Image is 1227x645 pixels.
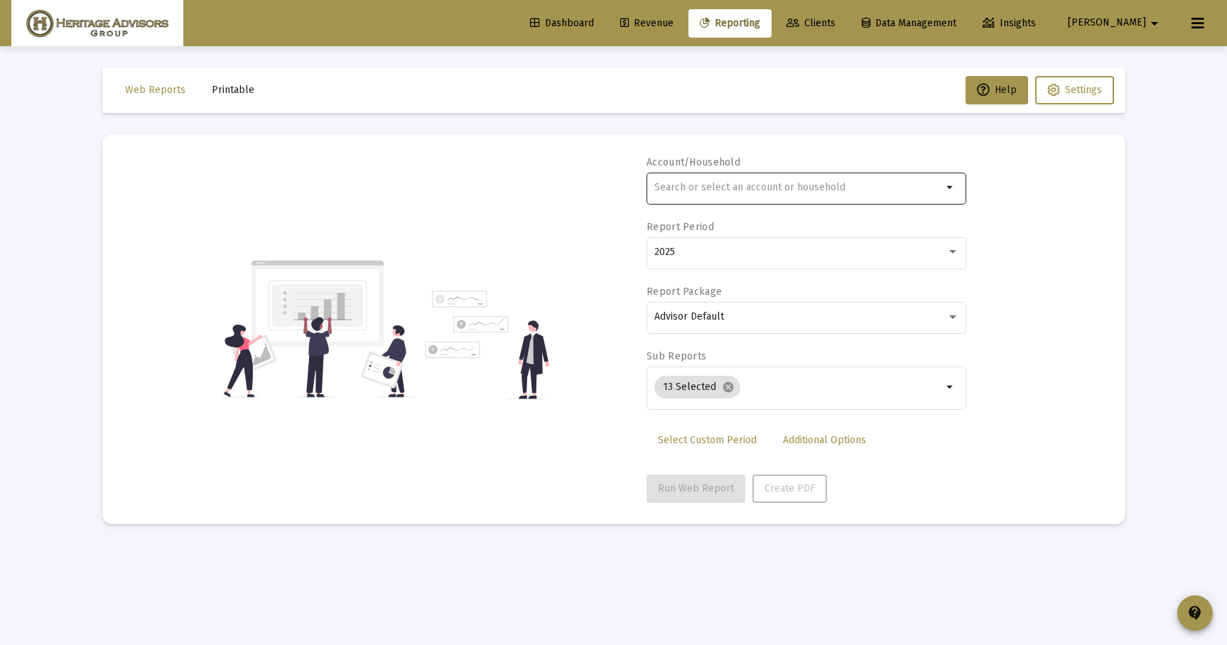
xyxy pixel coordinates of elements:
mat-chip: 13 Selected [654,376,740,399]
a: Dashboard [519,9,605,38]
label: Report Package [647,286,722,298]
button: [PERSON_NAME] [1051,9,1180,37]
mat-icon: contact_support [1187,605,1204,622]
span: Select Custom Period [658,434,757,446]
span: Settings [1065,84,1102,96]
span: Advisor Default [654,310,724,322]
span: 2025 [654,246,675,258]
span: Insights [983,17,1036,29]
img: Dashboard [22,9,173,38]
a: Insights [971,9,1047,38]
button: Create PDF [752,475,827,503]
span: Additional Options [783,434,866,446]
mat-icon: arrow_drop_down [942,179,959,196]
input: Search or select an account or household [654,182,942,193]
button: Web Reports [114,76,197,104]
span: Clients [787,17,836,29]
span: Help [977,84,1017,96]
a: Reporting [688,9,772,38]
button: Run Web Report [647,475,745,503]
button: Help [966,76,1028,104]
button: Settings [1035,76,1114,104]
mat-icon: arrow_drop_down [942,379,959,396]
span: Reporting [700,17,760,29]
span: Create PDF [764,482,815,494]
span: Printable [212,84,254,96]
span: Dashboard [530,17,594,29]
span: Run Web Report [658,482,734,494]
img: reporting-alt [425,291,549,399]
span: Revenue [620,17,674,29]
span: [PERSON_NAME] [1068,17,1146,29]
button: Printable [200,76,266,104]
a: Clients [775,9,847,38]
mat-icon: arrow_drop_down [1146,9,1163,38]
mat-chip-list: Selection [654,373,942,401]
label: Sub Reports [647,350,706,362]
label: Report Period [647,221,714,233]
span: Web Reports [125,84,185,96]
mat-icon: cancel [722,381,735,394]
a: Revenue [609,9,685,38]
a: Data Management [850,9,968,38]
span: Data Management [862,17,956,29]
img: reporting [221,259,416,399]
label: Account/Household [647,156,740,168]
